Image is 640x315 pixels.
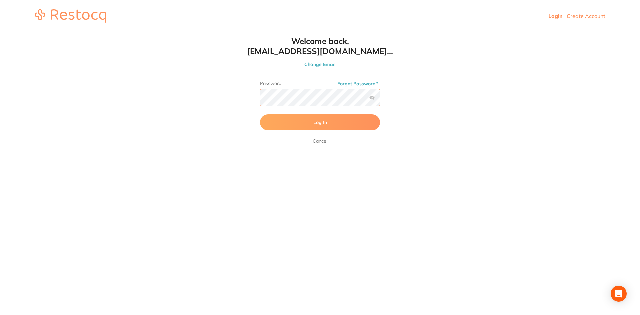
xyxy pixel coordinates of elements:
[611,286,627,302] div: Open Intercom Messenger
[247,36,393,56] h1: Welcome back, [EMAIL_ADDRESS][DOMAIN_NAME]...
[260,114,380,130] button: Log In
[311,137,329,145] a: Cancel
[35,9,106,23] img: restocq_logo.svg
[335,81,380,87] button: Forgot Password?
[260,81,380,86] label: Password
[567,13,605,19] a: Create Account
[313,119,327,125] span: Log In
[548,13,563,19] a: Login
[247,61,393,67] button: Change Email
